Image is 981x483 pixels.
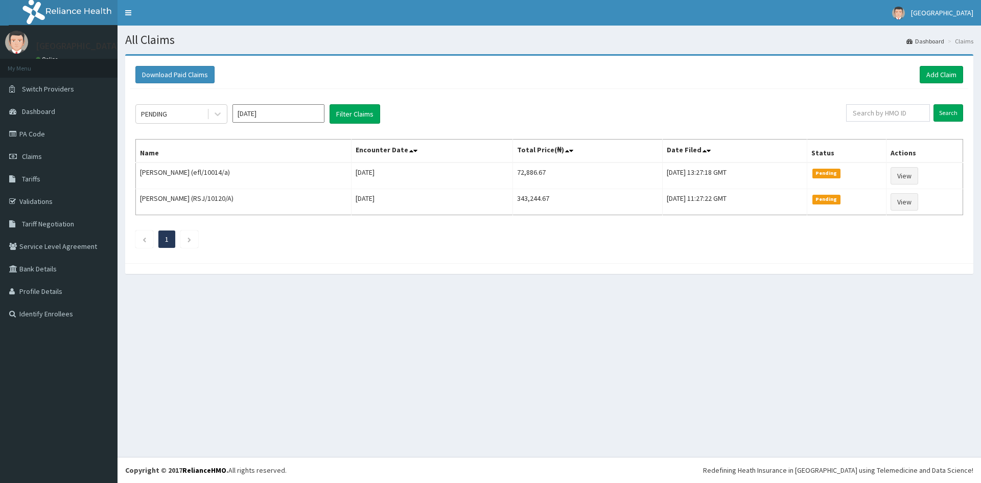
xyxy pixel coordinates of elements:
[5,31,28,54] img: User Image
[807,140,886,163] th: Status
[892,7,905,19] img: User Image
[513,140,663,163] th: Total Price(₦)
[22,84,74,94] span: Switch Providers
[22,107,55,116] span: Dashboard
[812,169,840,178] span: Pending
[165,235,169,244] a: Page 1 is your current page
[136,140,352,163] th: Name
[812,195,840,204] span: Pending
[22,219,74,228] span: Tariff Negotiation
[142,235,147,244] a: Previous page
[36,41,120,51] p: [GEOGRAPHIC_DATA]
[22,152,42,161] span: Claims
[663,140,807,163] th: Date Filed
[846,104,930,122] input: Search by HMO ID
[906,37,944,45] a: Dashboard
[703,465,973,475] div: Redefining Heath Insurance in [GEOGRAPHIC_DATA] using Telemedicine and Data Science!
[118,457,981,483] footer: All rights reserved.
[125,33,973,47] h1: All Claims
[182,466,226,475] a: RelianceHMO
[663,189,807,215] td: [DATE] 11:27:22 GMT
[663,163,807,189] td: [DATE] 13:27:18 GMT
[513,163,663,189] td: 72,886.67
[330,104,380,124] button: Filter Claims
[920,66,963,83] a: Add Claim
[891,167,918,185] a: View
[187,235,192,244] a: Next page
[135,66,215,83] button: Download Paid Claims
[351,163,512,189] td: [DATE]
[136,163,352,189] td: [PERSON_NAME] (efl/10014/a)
[125,466,228,475] strong: Copyright © 2017 .
[22,174,40,183] span: Tariffs
[232,104,324,123] input: Select Month and Year
[933,104,963,122] input: Search
[351,189,512,215] td: [DATE]
[36,56,60,63] a: Online
[513,189,663,215] td: 343,244.67
[945,37,973,45] li: Claims
[891,193,918,211] a: View
[911,8,973,17] span: [GEOGRAPHIC_DATA]
[351,140,512,163] th: Encounter Date
[886,140,963,163] th: Actions
[141,109,167,119] div: PENDING
[136,189,352,215] td: [PERSON_NAME] (RSJ/10120/A)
